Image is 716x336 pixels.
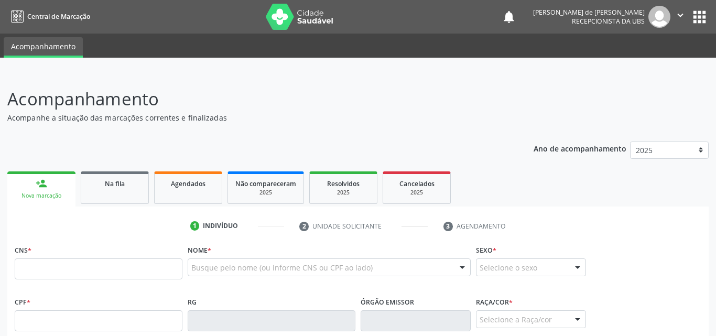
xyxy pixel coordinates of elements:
span: Busque pelo nome (ou informe CNS ou CPF ao lado) [191,262,373,273]
div: person_add [36,178,47,189]
label: Nome [188,242,211,258]
div: 2025 [235,189,296,197]
span: Selecione o sexo [480,262,537,273]
p: Ano de acompanhamento [534,142,626,155]
div: 2025 [317,189,370,197]
div: 1 [190,221,200,231]
i:  [675,9,686,21]
span: Selecione a Raça/cor [480,314,552,325]
label: Órgão emissor [361,294,414,310]
button: notifications [502,9,516,24]
label: RG [188,294,197,310]
label: CNS [15,242,31,258]
div: Indivíduo [203,221,238,231]
label: Sexo [476,242,496,258]
p: Acompanhe a situação das marcações correntes e finalizadas [7,112,498,123]
label: Raça/cor [476,294,513,310]
div: [PERSON_NAME] de [PERSON_NAME] [533,8,645,17]
span: Cancelados [399,179,435,188]
img: img [648,6,670,28]
div: Nova marcação [15,192,68,200]
span: Não compareceram [235,179,296,188]
span: Central de Marcação [27,12,90,21]
p: Acompanhamento [7,86,498,112]
span: Recepcionista da UBS [572,17,645,26]
span: Agendados [171,179,205,188]
span: Resolvidos [327,179,360,188]
button:  [670,6,690,28]
div: 2025 [390,189,443,197]
a: Acompanhamento [4,37,83,58]
span: Na fila [105,179,125,188]
button: apps [690,8,709,26]
a: Central de Marcação [7,8,90,25]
